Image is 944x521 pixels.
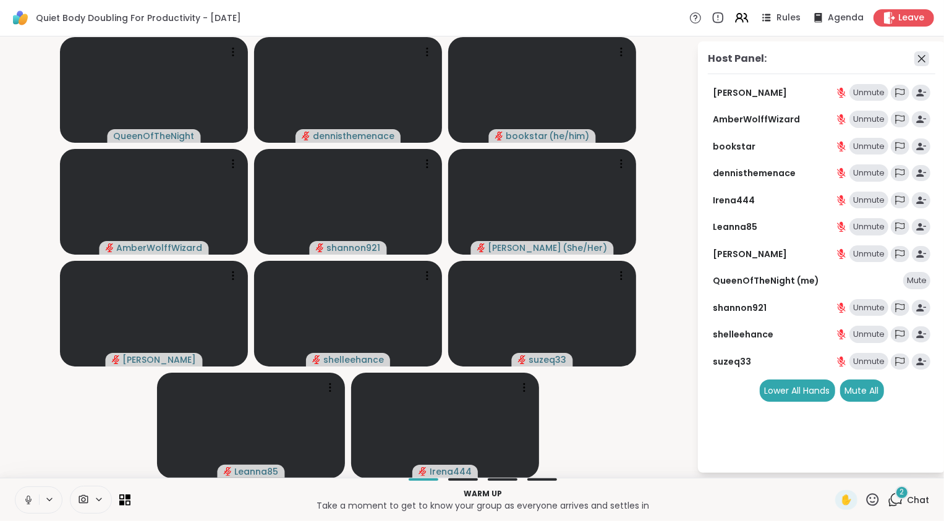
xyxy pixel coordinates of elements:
[713,355,751,368] a: suzeq33
[713,302,767,314] a: shannon921
[849,299,888,316] div: Unmute
[713,221,757,233] a: Leanna85
[828,12,864,24] span: Agenda
[117,242,203,254] span: AmberWolffWizard
[849,245,888,263] div: Unmute
[760,379,835,402] div: Lower All Hands
[312,355,321,364] span: audio-muted
[488,242,562,254] span: [PERSON_NAME]
[114,130,195,142] span: QueenOfTheNight
[900,487,904,498] span: 2
[495,132,504,140] span: audio-muted
[112,355,121,364] span: audio-muted
[518,355,527,364] span: audio-muted
[849,192,888,209] div: Unmute
[36,12,241,24] span: Quiet Body Doubling For Productivity - [DATE]
[550,130,590,142] span: ( he/him )
[10,7,31,28] img: ShareWell Logomark
[849,138,888,155] div: Unmute
[713,113,800,125] a: AmberWolffWizard
[849,84,888,101] div: Unmute
[708,51,767,66] div: Host Panel:
[430,465,472,478] span: Irena444
[477,244,486,252] span: audio-muted
[849,326,888,343] div: Unmute
[713,328,773,341] a: shelleehance
[235,465,279,478] span: Leanna85
[849,218,888,235] div: Unmute
[713,248,787,260] a: [PERSON_NAME]
[327,242,381,254] span: shannon921
[316,244,325,252] span: audio-muted
[907,494,929,506] span: Chat
[776,12,801,24] span: Rules
[323,354,384,366] span: shelleehance
[713,167,796,179] a: dennisthemenace
[898,12,924,24] span: Leave
[224,467,232,476] span: audio-muted
[713,87,787,99] a: [PERSON_NAME]
[529,354,567,366] span: suzeq33
[313,130,394,142] span: dennisthemenace
[302,132,310,140] span: audio-muted
[123,354,197,366] span: [PERSON_NAME]
[840,493,853,507] span: ✋
[506,130,548,142] span: bookstar
[419,467,427,476] span: audio-muted
[138,499,828,512] p: Take a moment to get to know your group as everyone arrives and settles in
[849,164,888,182] div: Unmute
[849,353,888,370] div: Unmute
[849,111,888,128] div: Unmute
[106,244,114,252] span: audio-muted
[840,379,884,402] div: Mute All
[563,242,608,254] span: ( She/Her )
[713,274,819,287] a: QueenOfTheNight (me)
[713,194,755,206] a: Irena444
[713,140,755,153] a: bookstar
[138,488,828,499] p: Warm up
[903,272,930,289] div: Mute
